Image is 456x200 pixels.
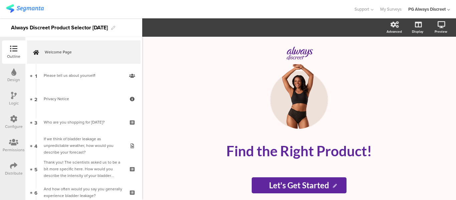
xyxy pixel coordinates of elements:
[176,143,423,159] p: Find the Right Product!
[9,100,19,106] div: Logic
[11,22,108,33] div: Always Discreet Product Selector [DATE]
[7,53,20,59] div: Outline
[7,77,20,83] div: Design
[6,4,44,13] img: segmanta logo
[252,177,346,193] input: Start
[34,142,37,149] span: 4
[27,157,141,181] a: 5 Thank you! The scientists asked us to be a bit more specific here. How would you describe the i...
[44,136,124,156] div: If we think of bladder leakage as unpredictable weather, how would you describe your forecast?
[355,6,369,12] span: Support
[27,40,141,64] a: Welcome Page
[27,87,141,111] a: 2 Privacy Notice
[44,186,124,199] div: And how often would you say you generally experience bladder leakage?
[27,111,141,134] a: 3 Who are you shopping for [DATE]?
[34,119,37,126] span: 3
[44,159,124,179] div: Thank you! The scientists asked us to be a bit more specific here. How would you describe the int...
[44,119,124,126] div: Who are you shopping for today?
[27,134,141,157] a: 4 If we think of bladder leakage as unpredictable weather, how would you describe your forecast?
[182,170,416,192] p: Learn more about your bladder leaks, our quiz will assess your needs. Take it, regain control, an...
[387,29,402,34] div: Advanced
[5,170,23,176] div: Distribute
[44,72,124,79] div: Please tell us about yourself!
[45,49,130,55] span: Welcome Page
[408,6,446,12] div: PG Always Discreet
[27,64,141,87] a: 1 Please tell us about yourself!
[3,147,25,153] div: Permissions
[34,165,37,173] span: 5
[44,95,124,102] div: Privacy Notice
[35,72,37,79] span: 1
[412,29,423,34] div: Display
[5,124,23,130] div: Configure
[435,29,447,34] div: Preview
[34,95,37,103] span: 2
[34,189,37,196] span: 6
